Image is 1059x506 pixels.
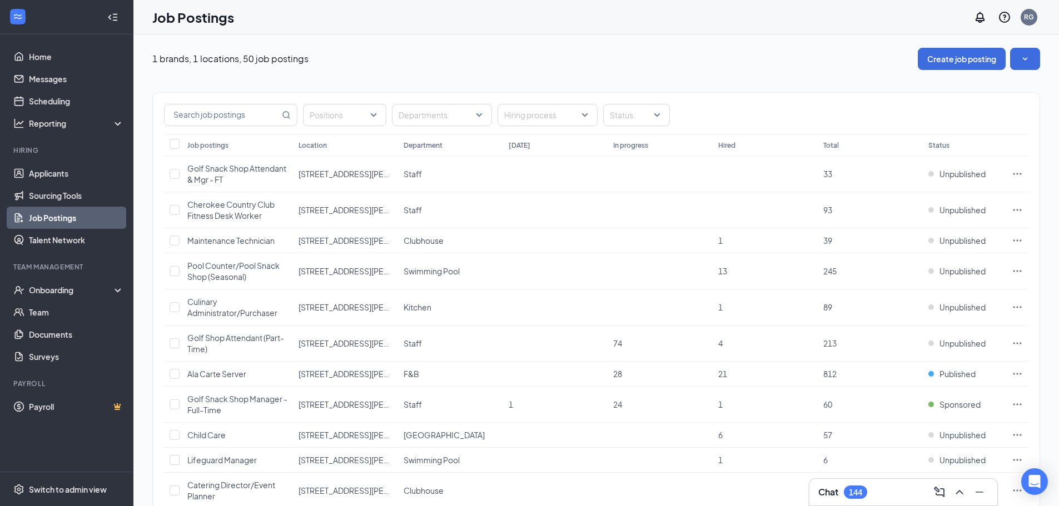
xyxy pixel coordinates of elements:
[718,236,723,246] span: 1
[187,260,280,282] span: Pool Counter/Pool Snack Shop (Seasonal)
[1012,168,1023,179] svg: Ellipses
[823,169,832,179] span: 33
[398,423,503,448] td: Little Cherokee Center
[939,302,986,313] span: Unpublished
[299,302,498,312] span: [STREET_ADDRESS][PERSON_NAME][PERSON_NAME]
[299,399,498,409] span: [STREET_ADDRESS][PERSON_NAME][PERSON_NAME]
[939,235,986,246] span: Unpublished
[187,141,228,150] div: Job postings
[29,184,124,207] a: Sourcing Tools
[29,90,124,112] a: Scheduling
[939,454,986,465] span: Unpublished
[718,399,723,409] span: 1
[187,236,275,246] span: Maintenance Technician
[404,169,422,179] span: Staff
[13,284,24,295] svg: UserCheck
[503,134,608,156] th: [DATE]
[299,141,327,150] div: Location
[718,266,727,276] span: 13
[299,205,498,215] span: [STREET_ADDRESS][PERSON_NAME][PERSON_NAME]
[823,430,832,440] span: 57
[613,399,622,409] span: 24
[823,399,832,409] span: 60
[293,253,398,289] td: 5138 Lyons View Pike
[939,368,976,379] span: Published
[939,204,986,216] span: Unpublished
[13,118,24,129] svg: Analysis
[823,338,837,348] span: 213
[299,169,498,179] span: [STREET_ADDRESS][PERSON_NAME][PERSON_NAME]
[293,448,398,473] td: 5138 Lyons View Pike
[29,345,124,368] a: Surveys
[1012,302,1023,313] svg: Ellipses
[718,302,723,312] span: 1
[823,455,828,465] span: 6
[1012,429,1023,440] svg: Ellipses
[404,266,460,276] span: Swimming Pool
[12,11,23,22] svg: WorkstreamLogo
[293,325,398,362] td: 5138 Lyons View Pike
[613,338,622,348] span: 74
[939,399,981,410] span: Sponsored
[1024,12,1034,22] div: RG
[823,236,832,246] span: 39
[931,483,948,501] button: ComposeMessage
[398,253,503,289] td: Swimming Pool
[404,455,460,465] span: Swimming Pool
[404,302,431,312] span: Kitchen
[953,485,966,499] svg: ChevronUp
[29,46,124,68] a: Home
[718,455,723,465] span: 1
[29,284,115,295] div: Onboarding
[713,134,818,156] th: Hired
[187,297,277,318] span: Culinary Administrator/Purchaser
[299,485,498,495] span: [STREET_ADDRESS][PERSON_NAME][PERSON_NAME]
[299,455,498,465] span: [STREET_ADDRESS][PERSON_NAME][PERSON_NAME]
[1012,338,1023,349] svg: Ellipses
[299,430,498,440] span: [STREET_ADDRESS][PERSON_NAME][PERSON_NAME]
[29,484,107,495] div: Switch to admin view
[187,480,275,501] span: Catering Director/Event Planner
[1021,468,1048,495] div: Open Intercom Messenger
[29,323,124,345] a: Documents
[152,53,309,65] p: 1 brands, 1 locations, 50 job postings
[299,266,498,276] span: [STREET_ADDRESS][PERSON_NAME][PERSON_NAME]
[404,236,444,246] span: Clubhouse
[933,485,946,499] svg: ComposeMessage
[293,192,398,228] td: 5138 Lyons View Pike
[939,265,986,277] span: Unpublished
[718,338,723,348] span: 4
[404,485,444,495] span: Clubhouse
[187,369,246,379] span: Ala Carte Server
[404,141,443,150] div: Department
[608,134,713,156] th: In progress
[404,430,485,440] span: [GEOGRAPHIC_DATA]
[29,118,125,129] div: Reporting
[509,399,513,409] span: 1
[1012,235,1023,246] svg: Ellipses
[165,104,280,126] input: Search job postings
[818,134,923,156] th: Total
[718,369,727,379] span: 21
[818,486,838,498] h3: Chat
[939,429,986,440] span: Unpublished
[299,369,498,379] span: [STREET_ADDRESS][PERSON_NAME][PERSON_NAME]
[398,192,503,228] td: Staff
[13,484,24,495] svg: Settings
[398,387,503,423] td: Staff
[1012,204,1023,216] svg: Ellipses
[282,111,291,119] svg: MagnifyingGlass
[187,199,275,221] span: Cherokee Country Club Fitness Desk Worker
[939,338,986,349] span: Unpublished
[13,146,122,155] div: Hiring
[29,301,124,323] a: Team
[823,369,837,379] span: 812
[404,205,422,215] span: Staff
[923,134,1006,156] th: Status
[971,483,988,501] button: Minimize
[398,289,503,325] td: Kitchen
[849,488,862,497] div: 144
[1012,485,1023,496] svg: Ellipses
[823,266,837,276] span: 245
[187,394,287,415] span: Golf Snack Shop Manager - Full-Time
